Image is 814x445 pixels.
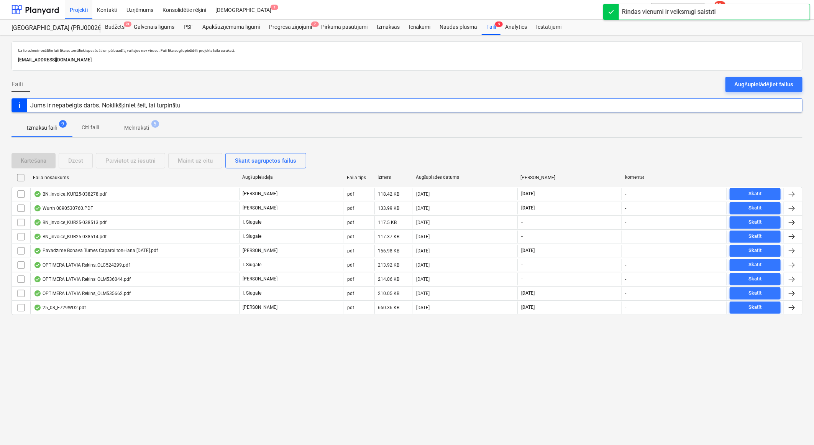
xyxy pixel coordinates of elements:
[243,205,277,211] p: [PERSON_NAME]
[347,206,354,211] div: pdf
[34,248,41,254] div: OCR pabeigts
[416,175,514,180] div: Augšuplādes datums
[34,191,41,197] div: OCR pabeigts
[34,219,107,226] div: BN_invoice_KUR25-038513.pdf
[243,262,261,268] p: I. Siugale
[749,232,762,241] div: Skatīt
[521,247,536,254] span: [DATE]
[11,80,23,89] span: Faili
[124,21,131,27] span: 9+
[34,234,41,240] div: OCR pabeigts
[317,20,372,35] a: Pirkuma pasūtījumi
[730,287,781,300] button: Skatīt
[11,24,91,32] div: [GEOGRAPHIC_DATA] (PRJ0002627, K-1 un K-2(2.kārta) 2601960
[416,291,430,296] div: [DATE]
[81,124,100,132] p: Citi faili
[34,290,41,297] div: OCR pabeigts
[34,205,93,211] div: Wurth 0090530760.PDF
[416,277,430,282] div: [DATE]
[416,220,430,225] div: [DATE]
[100,20,129,35] div: Budžets
[776,408,814,445] iframe: Chat Widget
[347,248,354,254] div: pdf
[311,21,319,27] span: 2
[521,219,524,226] span: -
[625,262,626,268] div: -
[271,5,278,10] span: 1
[243,247,277,254] p: [PERSON_NAME]
[730,273,781,285] button: Skatīt
[18,48,796,53] p: Uz šo adresi nosūtītie faili tiks automātiski apstrādāti un pārbaudīti, vai tajos nav vīrusu. Fai...
[34,248,158,254] div: Pavadzīme Bonava Tumes Caparol tonēšana [DATE].pdf
[404,20,435,35] div: Ienākumi
[378,234,399,239] div: 117.37 KB
[378,248,399,254] div: 156.98 KB
[749,204,762,213] div: Skatīt
[625,248,626,254] div: -
[34,262,130,268] div: OPTIMERA LATVIA Rekins_OLC524299.pdf
[495,21,503,27] span: 9
[730,231,781,243] button: Skatīt
[625,191,626,197] div: -
[730,202,781,214] button: Skatīt
[730,245,781,257] button: Skatīt
[34,219,41,226] div: OCR pabeigts
[347,191,354,197] div: pdf
[521,304,536,311] span: [DATE]
[378,262,399,268] div: 213.92 KB
[347,291,354,296] div: pdf
[532,20,566,35] a: Iestatījumi
[749,303,762,312] div: Skatīt
[435,20,482,35] a: Naudas plūsma
[264,20,317,35] a: Progresa ziņojumi2
[378,206,399,211] div: 133.99 KB
[501,20,532,35] a: Analytics
[749,246,762,255] div: Skatīt
[347,175,371,180] div: Faila tips
[625,277,626,282] div: -
[27,124,57,132] p: Izmaksu faili
[347,262,354,268] div: pdf
[34,290,131,297] div: OPTIMERA LATVIA Rekins_OLM535662.pdf
[416,206,430,211] div: [DATE]
[372,20,404,35] a: Izmaksas
[730,216,781,229] button: Skatīt
[34,234,107,240] div: BN_invoice_KUR25-038514.pdf
[735,79,793,89] div: Augšupielādējiet failus
[198,20,264,35] a: Apakšuzņēmuma līgumi
[151,120,159,128] span: 5
[243,304,277,311] p: [PERSON_NAME]
[243,233,261,240] p: I. Siugale
[243,219,261,226] p: I. Siugale
[625,305,626,310] div: -
[378,291,399,296] div: 210.05 KB
[416,305,430,310] div: [DATE]
[377,175,410,180] div: Izmērs
[625,234,626,239] div: -
[129,20,179,35] a: Galvenais līgums
[34,305,86,311] div: 25_08_E729WD2.pdf
[625,175,724,180] div: komentēt
[34,276,41,282] div: OCR pabeigts
[243,276,277,282] p: [PERSON_NAME]
[749,260,762,269] div: Skatīt
[625,206,626,211] div: -
[179,20,198,35] a: PSF
[33,175,236,180] div: Faila nosaukums
[622,7,716,16] div: Rindas vienumi ir veiksmīgi saistīti
[225,153,306,168] button: Skatīt sagrupētos failus
[264,20,317,35] div: Progresa ziņojumi
[100,20,129,35] a: Budžets9+
[347,234,354,239] div: pdf
[749,190,762,198] div: Skatīt
[625,291,626,296] div: -
[30,102,181,109] div: Jums ir nepabeigts darbs. Noklikšķiniet šeit, lai turpinātu
[347,277,354,282] div: pdf
[18,56,796,64] p: [EMAIL_ADDRESS][DOMAIN_NAME]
